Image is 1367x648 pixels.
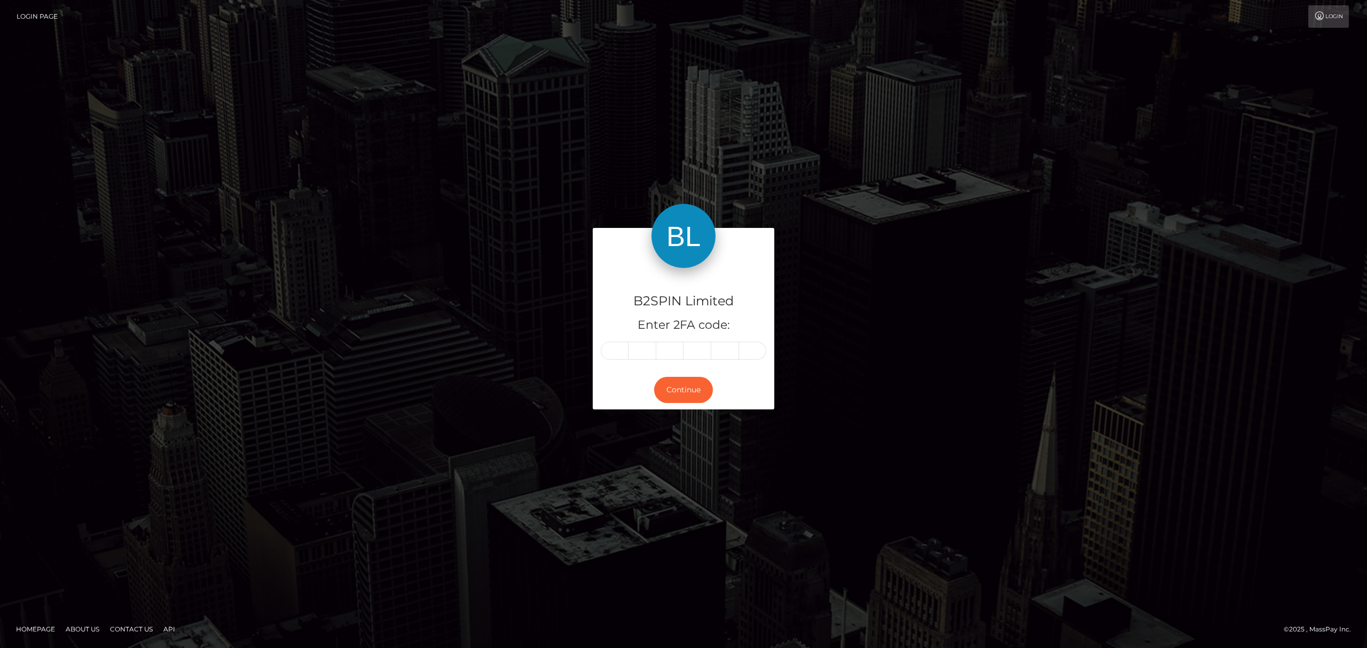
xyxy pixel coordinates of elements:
a: Contact Us [106,621,157,637]
a: Login Page [17,5,58,28]
a: About Us [61,621,104,637]
h4: B2SPIN Limited [601,292,766,311]
a: Homepage [12,621,59,637]
a: API [159,621,179,637]
h5: Enter 2FA code: [601,317,766,334]
img: B2SPIN Limited [651,204,716,268]
button: Continue [654,377,713,403]
div: © 2025 , MassPay Inc. [1284,623,1359,635]
a: Login [1308,5,1349,28]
